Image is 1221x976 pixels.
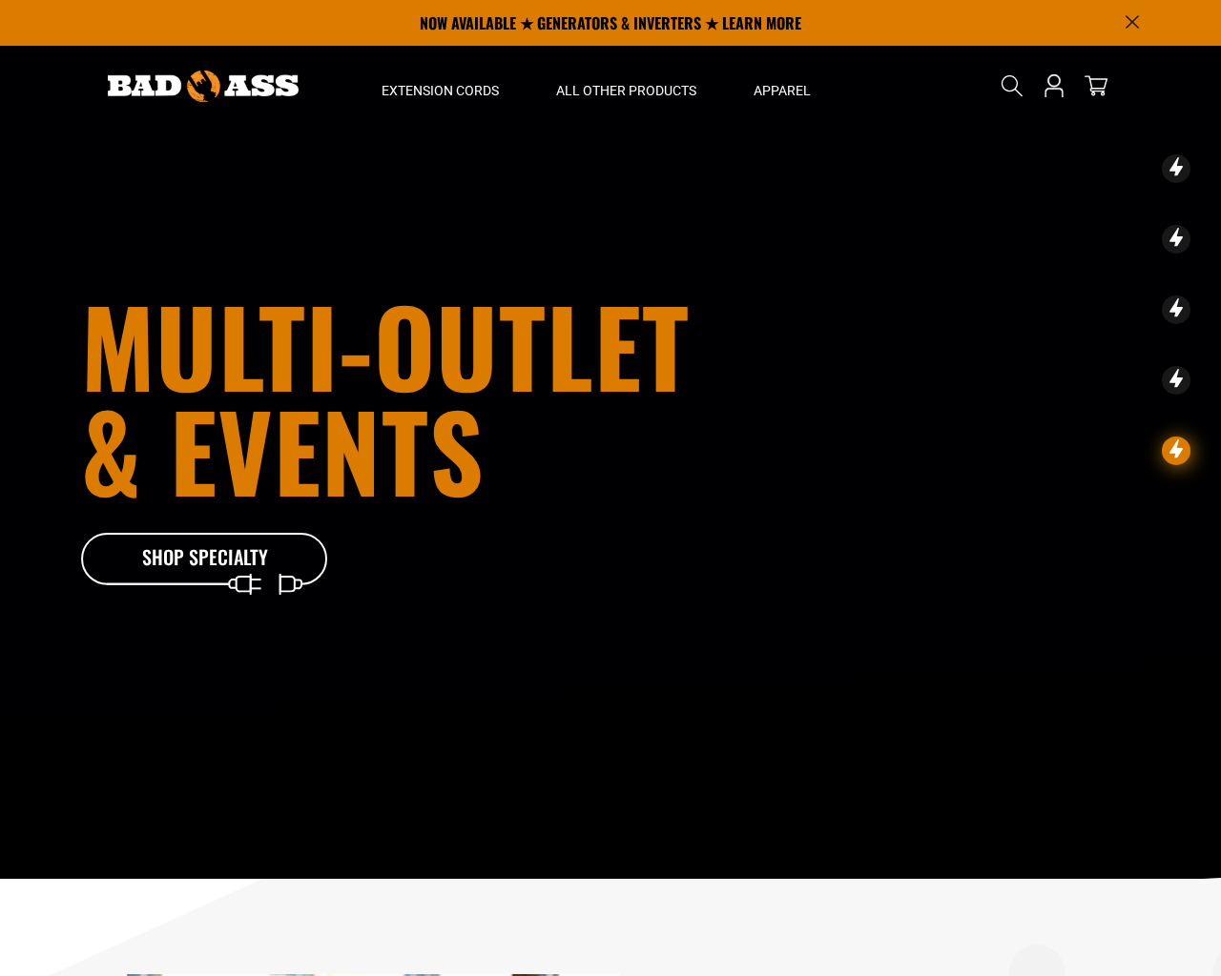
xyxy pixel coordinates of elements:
[528,46,725,126] summary: All Other Products
[353,46,528,126] summary: Extension Cords
[81,293,716,502] h1: Multi-Outlet & events
[81,533,329,586] a: Shop Specialty
[725,46,839,126] summary: Apparel
[108,71,299,102] img: Bad Ass Extension Cords
[382,82,499,99] span: Extension Cords
[754,82,811,99] span: Apparel
[556,82,696,99] span: All Other Products
[997,71,1027,101] summary: Search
